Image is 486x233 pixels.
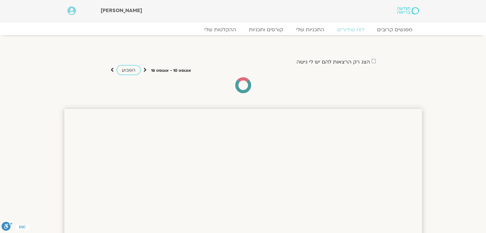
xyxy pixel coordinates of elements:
a: מפגשים קרובים [371,26,419,33]
a: התכניות שלי [289,26,331,33]
a: השבוע [117,65,141,75]
nav: Menu [67,26,419,33]
label: הצג רק הרצאות להם יש לי גישה [297,59,370,65]
span: השבוע [122,67,135,73]
a: לוח שידורים [331,26,371,33]
p: אוגוסט 10 - אוגוסט 16 [151,67,191,74]
a: קורסים ותכניות [243,26,289,33]
span: [PERSON_NAME] [101,7,142,14]
a: ההקלטות שלי [198,26,243,33]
